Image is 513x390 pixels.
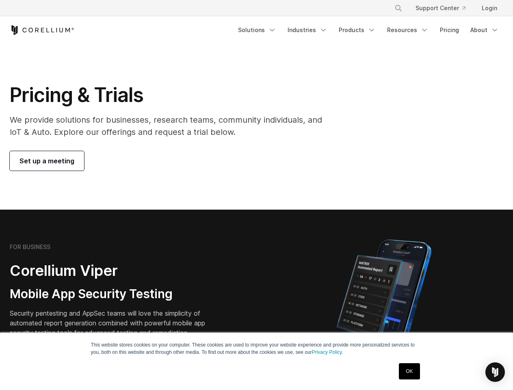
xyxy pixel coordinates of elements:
div: Navigation Menu [385,1,504,15]
p: This website stores cookies on your computer. These cookies are used to improve your website expe... [91,341,422,356]
h1: Pricing & Trials [10,83,333,107]
img: Corellium MATRIX automated report on iPhone showing app vulnerability test results across securit... [323,236,445,378]
button: Search [391,1,406,15]
span: Set up a meeting [19,156,74,166]
a: Industries [283,23,332,37]
a: Privacy Policy. [312,349,343,355]
p: We provide solutions for businesses, research teams, community individuals, and IoT & Auto. Explo... [10,114,333,138]
a: Login [475,1,504,15]
a: Pricing [435,23,464,37]
a: Solutions [233,23,281,37]
a: Products [334,23,381,37]
p: Security pentesting and AppSec teams will love the simplicity of automated report generation comb... [10,308,218,338]
a: Corellium Home [10,25,74,35]
h2: Corellium Viper [10,262,218,280]
a: Support Center [409,1,472,15]
h6: FOR BUSINESS [10,243,50,251]
a: OK [399,363,420,379]
div: Navigation Menu [233,23,504,37]
a: Set up a meeting [10,151,84,171]
div: Open Intercom Messenger [485,362,505,382]
a: About [465,23,504,37]
a: Resources [382,23,433,37]
h3: Mobile App Security Testing [10,286,218,302]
